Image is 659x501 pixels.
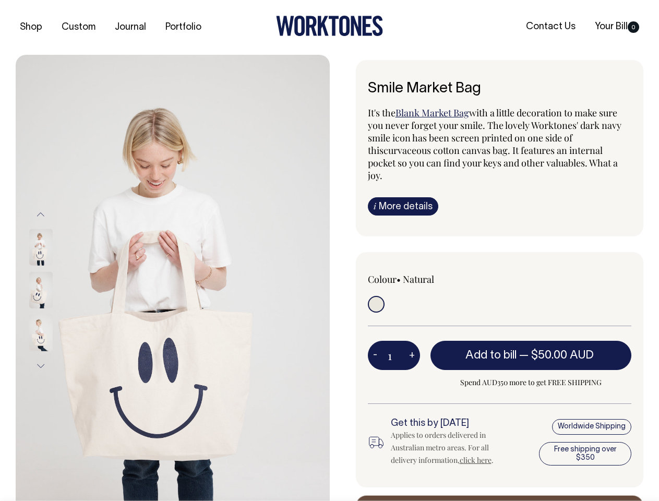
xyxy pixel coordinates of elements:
span: Spend AUD350 more to get FREE SHIPPING [430,376,632,389]
button: + [404,345,420,366]
p: It's the with a little decoration to make sure you never forget your smile. The lovely Worktones'... [368,106,632,182]
button: Next [33,354,49,378]
a: Shop [16,19,46,36]
a: Your Bill0 [591,18,643,35]
span: i [374,200,376,211]
span: 0 [628,21,639,33]
a: Custom [57,19,100,36]
img: Smile Market Bag [29,272,53,308]
div: Colour [368,273,473,285]
button: Add to bill —$50.00 AUD [430,341,632,370]
button: Previous [33,202,49,226]
span: Add to bill [465,350,517,361]
h6: Smile Market Bag [368,81,632,97]
a: click here [460,455,492,465]
img: Smile Market Bag [29,315,53,351]
button: - [368,345,382,366]
h6: Get this by [DATE] [391,419,511,429]
a: Contact Us [522,18,580,35]
a: Journal [111,19,150,36]
a: Portfolio [161,19,206,36]
a: iMore details [368,197,438,216]
span: — [519,350,596,361]
span: curvaceous cotton canvas bag. It features an internal pocket so you can find your keys and other ... [368,144,618,182]
div: Applies to orders delivered in Australian metro areas. For all delivery information, . [391,429,511,467]
span: $50.00 AUD [531,350,594,361]
img: Smile Market Bag [29,229,53,266]
span: • [397,273,401,285]
a: Blank Market Bag [396,106,469,119]
label: Natural [403,273,434,285]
